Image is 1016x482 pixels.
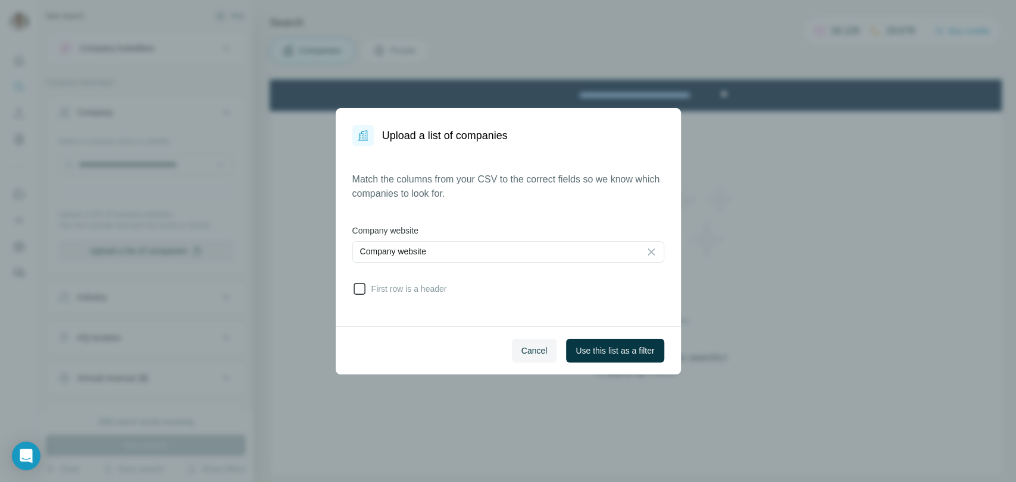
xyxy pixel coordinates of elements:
[281,2,449,29] div: Upgrade plan for full access to Surfe
[382,127,508,144] h1: Upload a list of companies
[352,225,664,237] label: Company website
[352,172,664,201] p: Match the columns from your CSV to the correct fields so we know which companies to look for.
[512,339,557,363] button: Cancel
[360,245,426,257] p: Company website
[367,283,447,295] span: First row is a header
[566,339,664,363] button: Use this list as a filter
[521,345,548,357] span: Cancel
[576,345,654,357] span: Use this list as a filter
[12,442,40,470] div: Open Intercom Messenger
